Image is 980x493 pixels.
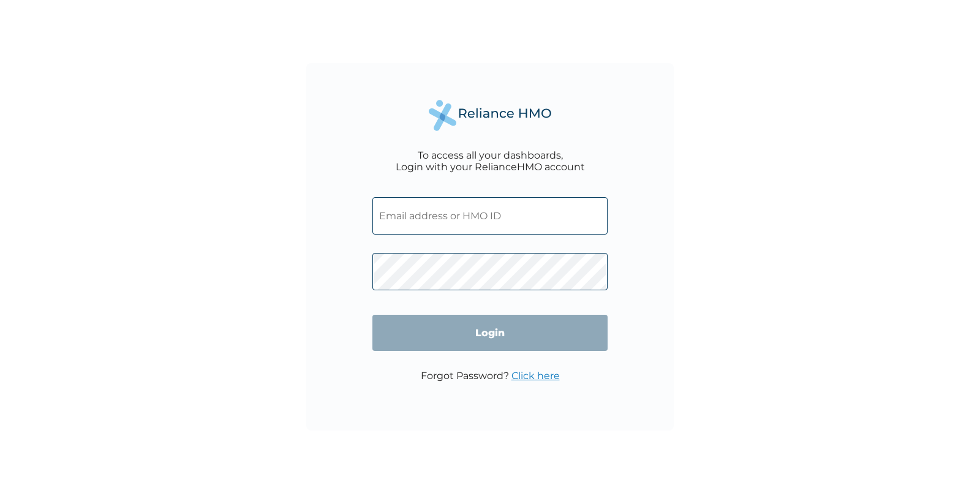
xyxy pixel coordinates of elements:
p: Forgot Password? [421,370,560,382]
input: Email address or HMO ID [372,197,608,235]
img: Reliance Health's Logo [429,100,551,131]
a: Click here [511,370,560,382]
input: Login [372,315,608,351]
div: To access all your dashboards, Login with your RelianceHMO account [396,149,585,173]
